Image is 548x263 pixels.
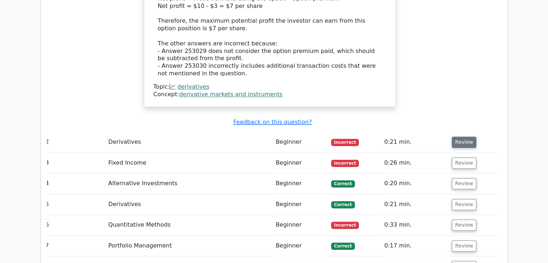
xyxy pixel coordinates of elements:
td: Derivatives [106,194,273,215]
span: Incorrect [331,139,359,146]
td: Beginner [273,194,328,215]
button: Review [452,178,476,189]
span: Correct [331,201,355,208]
td: 0:26 min. [381,153,449,173]
td: 0:33 min. [381,215,449,235]
td: 5 [43,194,106,215]
span: Correct [331,180,355,187]
div: Concept: [153,91,386,98]
button: Review [452,240,476,251]
td: 4 [43,173,106,194]
td: Beginner [273,173,328,194]
a: derivative markets and instruments [179,91,282,98]
span: Incorrect [331,222,359,229]
td: Derivatives [106,132,273,152]
td: 6 [43,215,106,235]
td: 3 [43,153,106,173]
td: Beginner [273,132,328,152]
td: 0:21 min. [381,194,449,215]
td: 2 [43,132,106,152]
td: 0:20 min. [381,173,449,194]
td: Fixed Income [106,153,273,173]
td: 0:17 min. [381,236,449,256]
button: Review [452,219,476,231]
td: 0:21 min. [381,132,449,152]
a: derivatives [177,83,209,90]
a: Feedback on this question? [233,119,312,125]
td: Beginner [273,215,328,235]
td: Beginner [273,153,328,173]
td: 7 [43,236,106,256]
td: Beginner [273,236,328,256]
td: Portfolio Management [106,236,273,256]
td: Alternative Investments [106,173,273,194]
span: Correct [331,242,355,250]
div: Topic: [153,83,386,91]
td: Quantitative Methods [106,215,273,235]
span: Incorrect [331,160,359,167]
button: Review [452,137,476,148]
button: Review [452,199,476,210]
button: Review [452,157,476,169]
